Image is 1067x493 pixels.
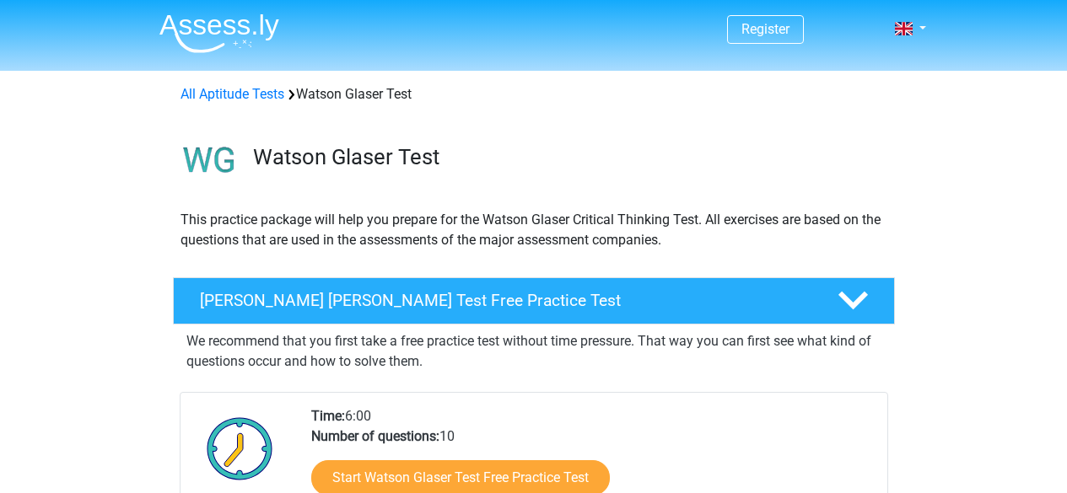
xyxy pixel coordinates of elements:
a: All Aptitude Tests [181,86,284,102]
a: Register [741,21,789,37]
a: [PERSON_NAME] [PERSON_NAME] Test Free Practice Test [166,277,902,324]
img: watson glaser test [174,125,245,196]
h3: Watson Glaser Test [253,144,881,170]
b: Time: [311,408,345,424]
img: Assessly [159,13,279,53]
h4: [PERSON_NAME] [PERSON_NAME] Test Free Practice Test [200,291,811,310]
p: We recommend that you first take a free practice test without time pressure. That way you can fir... [186,331,881,372]
div: Watson Glaser Test [174,84,894,104]
p: This practice package will help you prepare for the Watson Glaser Critical Thinking Test. All exe... [181,210,887,250]
b: Number of questions: [311,428,439,444]
img: Clock [197,406,283,490]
